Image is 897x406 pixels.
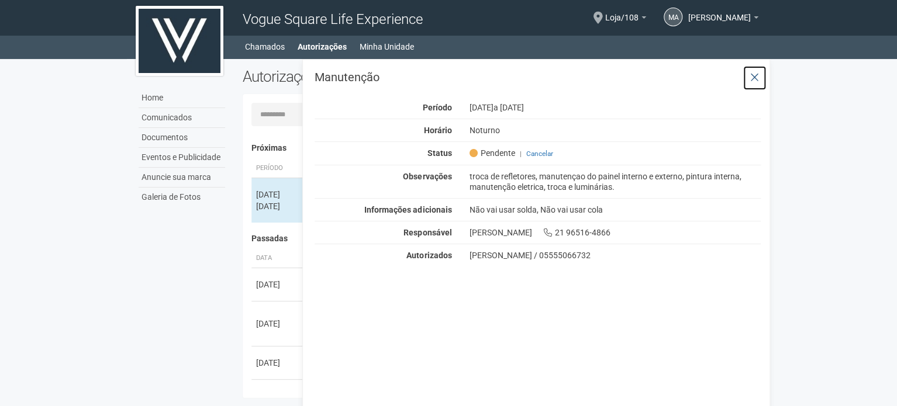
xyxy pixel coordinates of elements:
[136,6,223,76] img: logo.jpg
[422,103,451,112] strong: Período
[256,318,299,329] div: [DATE]
[688,2,751,22] span: Mari Angela Fernandes
[256,189,299,200] div: [DATE]
[256,279,299,290] div: [DATE]
[251,159,304,178] th: Período
[406,251,451,260] strong: Autorizados
[605,2,639,22] span: Loja/108
[493,103,523,112] span: a [DATE]
[526,150,553,158] a: Cancelar
[251,234,753,243] h4: Passadas
[251,144,753,152] h4: Próximas
[245,39,285,55] a: Chamados
[403,228,451,237] strong: Responsável
[460,102,770,113] div: [DATE]
[360,39,414,55] a: Minha Unidade
[243,68,493,85] h2: Autorizações
[139,168,225,188] a: Anuncie sua marca
[460,227,770,238] div: [PERSON_NAME] 21 96516-4866
[427,148,451,158] strong: Status
[139,148,225,168] a: Eventos e Publicidade
[519,150,521,158] span: |
[256,357,299,369] div: [DATE]
[688,15,758,24] a: [PERSON_NAME]
[139,188,225,207] a: Galeria de Fotos
[251,249,304,268] th: Data
[315,71,761,83] h3: Manutenção
[605,15,646,24] a: Loja/108
[139,108,225,128] a: Comunicados
[469,148,515,158] span: Pendente
[364,205,451,214] strong: Informações adicionais
[460,125,770,136] div: Noturno
[298,39,347,55] a: Autorizações
[664,8,682,26] a: MA
[139,88,225,108] a: Home
[423,126,451,135] strong: Horário
[469,250,761,261] div: [PERSON_NAME] / 05555066732
[243,11,422,27] span: Vogue Square Life Experience
[460,204,770,215] div: Não vai usar solda, Não vai usar cola
[256,200,299,212] div: [DATE]
[139,128,225,148] a: Documentos
[403,172,451,181] strong: Observações
[460,171,770,192] div: troca de refletores, manutençao do painel interno e externo, pintura interna, manutenção eletrica...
